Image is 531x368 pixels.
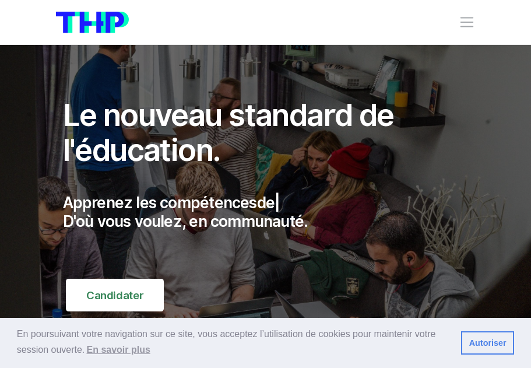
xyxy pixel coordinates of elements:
[63,194,469,230] p: Apprenez les compétences D'où vous voulez, en communauté.
[56,12,129,33] img: logo
[257,194,275,212] span: de
[17,327,452,359] span: En poursuivant votre navigation sur ce site, vous acceptez l’utilisation de cookies pour mainteni...
[459,14,475,30] button: Toggle navigation
[85,341,152,359] a: learn more about cookies
[66,279,164,311] a: Candidater
[63,97,469,167] h1: Le nouveau standard de l'éducation.
[275,194,280,212] span: |
[461,331,514,355] a: dismiss cookie message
